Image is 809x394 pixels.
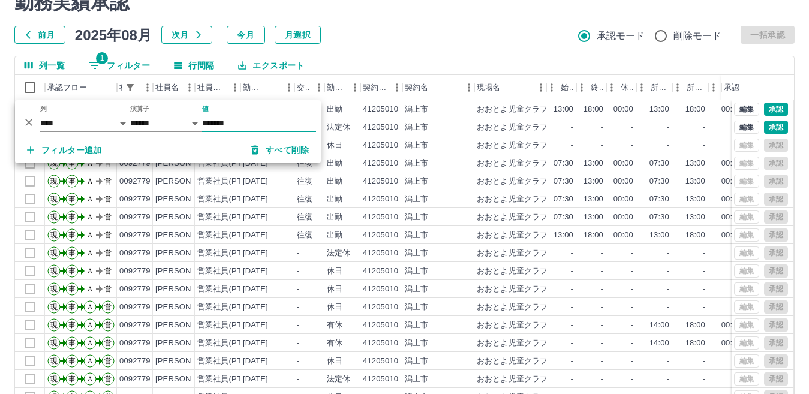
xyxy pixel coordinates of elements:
text: Ａ [86,321,94,329]
div: - [703,248,705,259]
div: 承認フロー [45,75,117,100]
div: おおとよ児童クラブ [477,176,548,187]
button: 編集 [734,103,759,116]
div: - [631,248,633,259]
div: おおとよ児童クラブ [477,212,548,223]
div: 13:00 [685,212,705,223]
text: 営 [104,177,112,185]
div: おおとよ児童クラブ [477,194,548,205]
div: [DATE] [243,194,268,205]
div: 契約コード [360,75,402,100]
div: 営業社員(PT契約) [197,284,260,295]
div: [DATE] [243,356,268,367]
div: 出勤 [327,104,342,115]
div: [DATE] [243,320,268,331]
text: 現 [50,285,58,293]
div: - [601,320,603,331]
div: [PERSON_NAME] [155,248,221,259]
div: 18:00 [685,104,705,115]
div: 所定開始 [636,75,672,100]
text: Ａ [86,195,94,203]
div: [DATE] [243,230,268,241]
div: 41205010 [363,248,398,259]
div: [DATE] [243,266,268,277]
div: 潟上市 [405,230,428,241]
button: フィルター表示 [79,56,160,74]
div: 終業 [576,75,606,100]
text: 営 [104,231,112,239]
div: 営業社員(PT契約) [197,194,260,205]
div: おおとよ児童クラブ [477,230,548,241]
div: 13:00 [584,176,603,187]
div: 休日 [327,266,342,277]
div: 社員区分 [197,75,226,100]
div: - [667,284,669,295]
div: - [571,266,573,277]
div: - [631,338,633,349]
div: 有休 [327,320,342,331]
div: - [601,302,603,313]
div: 07:30 [554,194,573,205]
div: - [297,338,299,349]
div: - [601,248,603,259]
div: 18:00 [685,230,705,241]
button: メニュー [280,79,298,97]
div: - [571,248,573,259]
div: - [571,284,573,295]
div: 0092779 [119,248,151,259]
div: 往復 [297,230,312,241]
div: 出勤 [327,212,342,223]
text: 現 [50,177,58,185]
div: 出勤 [327,230,342,241]
text: 事 [68,339,76,347]
div: 休日 [327,356,342,367]
div: - [297,320,299,331]
div: 07:30 [649,158,669,169]
div: 41205010 [363,176,398,187]
div: 13:00 [584,194,603,205]
div: 00:00 [613,104,633,115]
div: 0092779 [119,320,151,331]
button: メニュー [532,79,550,97]
text: 現 [50,213,58,221]
div: 所定開始 [651,75,670,100]
div: 41205010 [363,230,398,241]
div: おおとよ児童クラブ [477,104,548,115]
text: Ａ [86,213,94,221]
button: すべて削除 [242,139,318,161]
div: [PERSON_NAME] [155,338,221,349]
div: - [703,140,705,151]
div: - [631,320,633,331]
div: 休憩 [621,75,634,100]
text: 営 [104,195,112,203]
div: 潟上市 [405,104,428,115]
text: 現 [50,231,58,239]
text: 営 [104,285,112,293]
div: 00:00 [721,320,741,331]
div: 始業 [561,75,574,100]
div: - [667,122,669,133]
button: 月選択 [275,26,321,44]
div: 社員名 [153,75,195,100]
div: [PERSON_NAME] [155,284,221,295]
div: 41205010 [363,320,398,331]
div: 所定終業 [672,75,708,100]
div: - [667,248,669,259]
div: 0092779 [119,338,151,349]
span: 承認モード [597,29,645,43]
div: おおとよ児童クラブ [477,356,548,367]
div: 休日 [327,140,342,151]
div: 往復 [297,194,312,205]
div: 出勤 [327,194,342,205]
div: 41205010 [363,266,398,277]
text: 事 [68,285,76,293]
div: 0092779 [119,194,151,205]
div: 営業社員(PT契約) [197,248,260,259]
div: 休日 [327,284,342,295]
text: Ａ [86,231,94,239]
div: 00:00 [613,212,633,223]
div: [DATE] [243,338,268,349]
text: 現 [50,195,58,203]
div: 潟上市 [405,212,428,223]
button: 行間隔 [164,56,224,74]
